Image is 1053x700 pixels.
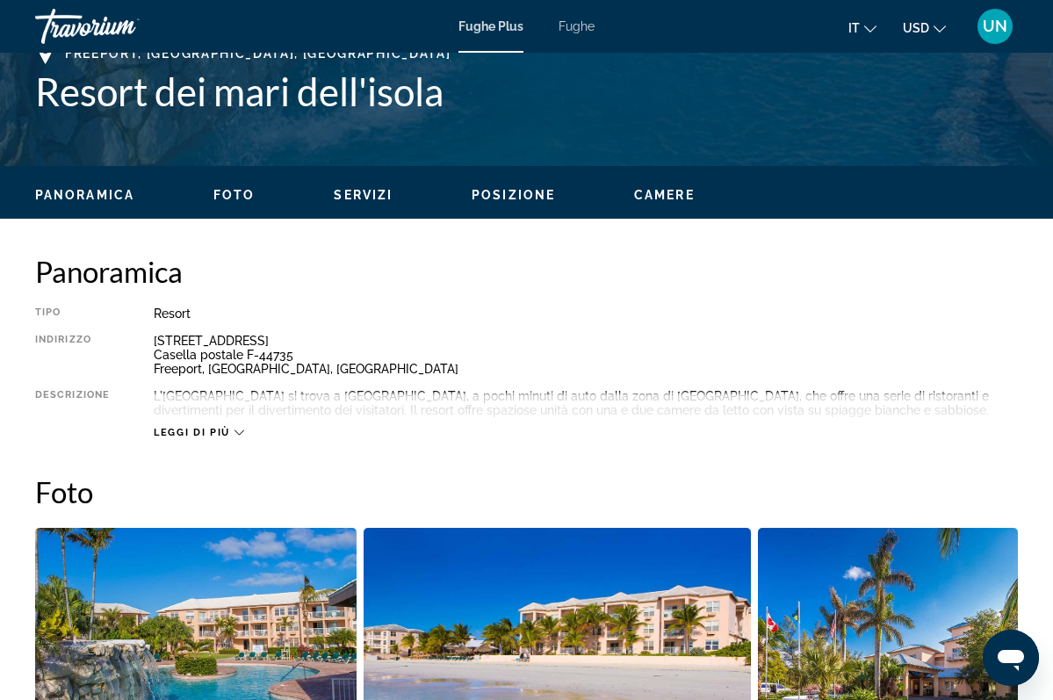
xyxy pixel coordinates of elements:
[983,630,1039,686] iframe: Pulsante per aprire la finestra di messaggistica
[972,8,1018,45] button: Menu utente
[983,18,1007,35] span: UN
[154,389,1018,417] div: L'[GEOGRAPHIC_DATA] si trova a [GEOGRAPHIC_DATA], a pochi minuti di auto dalla zona di [GEOGRAPHI...
[35,334,110,376] div: INDIRIZZO
[334,187,393,203] button: SERVIZI
[848,15,876,40] button: Cambia lingua
[35,307,110,321] div: TIPO
[559,19,595,33] a: Fughe
[472,187,555,203] button: POSIZIONE
[35,69,1018,114] h1: Resort dei mari dell'isola
[65,47,451,61] span: FREEPORT, [GEOGRAPHIC_DATA], [GEOGRAPHIC_DATA]
[903,21,929,35] span: USD
[213,188,255,202] span: FOTO
[154,334,1018,376] div: [STREET_ADDRESS] Casella postale F-44735 Freeport, [GEOGRAPHIC_DATA], [GEOGRAPHIC_DATA]
[634,187,695,203] button: CAMERE
[35,474,1018,509] h2: Foto
[35,254,1018,289] h2: Panoramica
[154,427,230,438] span: LEGGI DI PIÙ
[634,188,695,202] span: CAMERE
[35,188,134,202] span: PANORAMICA
[154,426,244,439] button: LEGGI DI PIÙ
[154,307,1018,321] div: Resort
[213,187,255,203] button: FOTO
[848,21,860,35] span: IT
[472,188,555,202] span: POSIZIONE
[35,4,211,49] a: Travorium
[35,187,134,203] button: PANORAMICA
[35,389,110,417] div: DESCRIZIONE
[334,188,393,202] span: SERVIZI
[903,15,946,40] button: Cambia valuta
[458,19,523,33] a: Fughe Plus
